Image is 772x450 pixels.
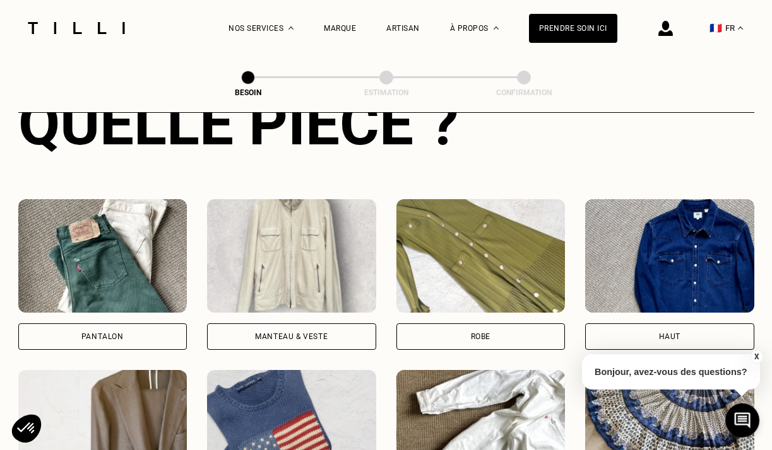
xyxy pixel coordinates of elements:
[585,199,754,313] img: Tilli retouche votre Haut
[659,333,680,340] div: Haut
[471,333,490,340] div: Robe
[750,350,763,364] button: X
[386,24,420,33] a: Artisan
[288,26,294,30] img: Menu déroulant
[710,22,722,34] span: 🇫🇷
[582,354,760,389] p: Bonjour, avez-vous des questions?
[494,26,499,30] img: Menu déroulant à propos
[461,88,587,97] div: Confirmation
[207,199,376,313] img: Tilli retouche votre Manteau & Veste
[18,199,187,313] img: Tilli retouche votre Pantalon
[529,14,617,43] a: Prendre soin ici
[23,22,129,34] img: Logo du service de couturière Tilli
[323,88,449,97] div: Estimation
[738,26,743,30] img: menu déroulant
[324,24,356,33] a: Marque
[658,21,673,36] img: icône connexion
[255,333,328,340] div: Manteau & Veste
[185,88,311,97] div: Besoin
[18,88,754,159] div: Quelle pièce ?
[396,199,566,313] img: Tilli retouche votre Robe
[81,333,124,340] div: Pantalon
